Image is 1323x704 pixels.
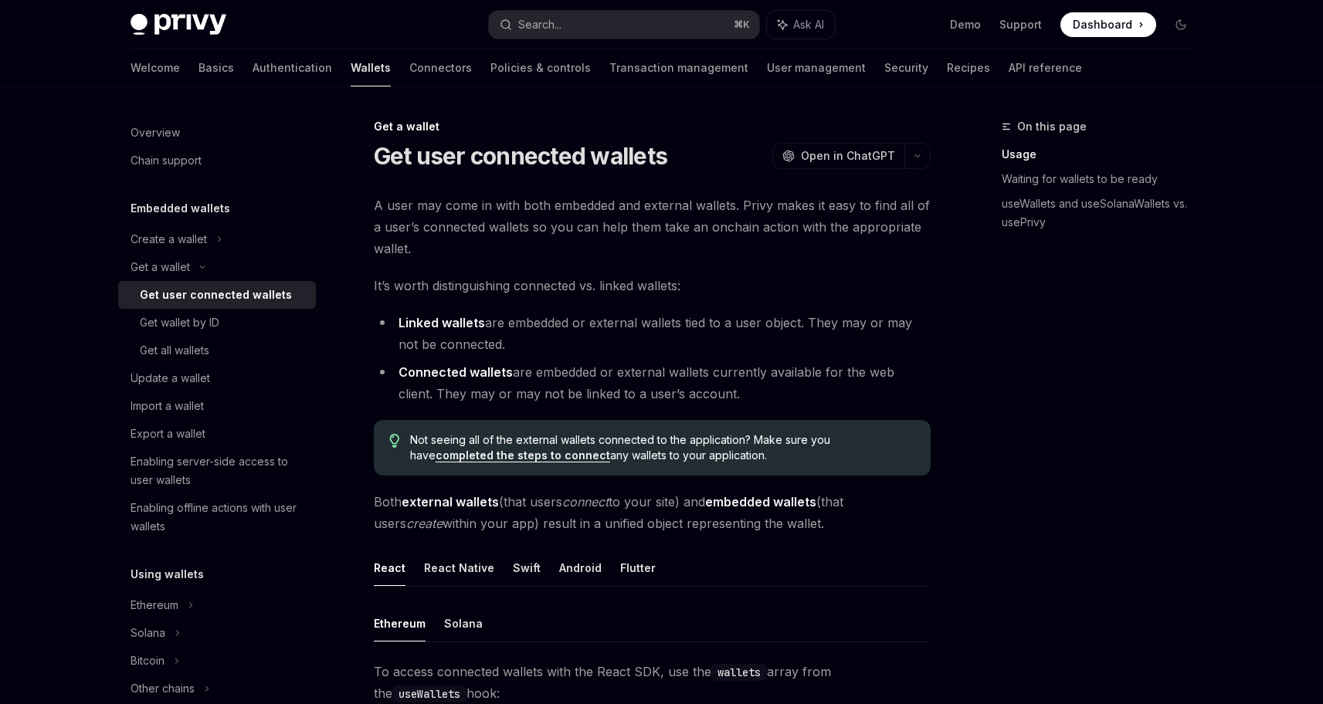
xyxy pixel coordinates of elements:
a: Security [884,49,928,86]
button: React [374,550,405,586]
a: Recipes [947,49,990,86]
a: Import a wallet [118,392,316,420]
a: Update a wallet [118,364,316,392]
h1: Get user connected wallets [374,142,668,170]
div: Get a wallet [374,119,931,134]
a: useWallets and useSolanaWallets vs. usePrivy [1002,191,1206,235]
button: Flutter [620,550,656,586]
h5: Using wallets [131,565,204,584]
strong: Connected wallets [399,364,513,380]
em: create [406,516,443,531]
a: Waiting for wallets to be ready [1002,167,1206,191]
strong: embedded wallets [705,494,816,509]
a: Enabling offline actions with user wallets [118,494,316,540]
button: Search...⌘K [489,11,759,39]
strong: Linked wallets [399,315,485,330]
button: Ethereum [374,605,426,641]
div: Import a wallet [131,397,204,415]
a: Authentication [253,49,332,86]
a: Overview [118,119,316,147]
button: Solana [444,605,483,641]
a: Get all wallets [118,337,316,364]
a: API reference [1009,49,1082,86]
span: ⌘ K [734,19,750,31]
em: connect [562,494,609,509]
a: Get user connected wallets [118,281,316,309]
button: Android [559,550,602,586]
span: Ask AI [793,17,824,32]
div: Enabling offline actions with user wallets [131,499,307,536]
span: To access connected wallets with the React SDK, use the array from the hook: [374,661,931,704]
div: Search... [518,15,561,34]
a: Basics [198,49,234,86]
li: are embedded or external wallets currently available for the web client. They may or may not be l... [374,361,931,404]
span: It’s worth distinguishing connected vs. linked wallets: [374,275,931,296]
div: Export a wallet [131,425,205,443]
div: Get wallet by ID [140,313,219,332]
div: Solana [131,624,165,642]
code: useWallets [392,685,466,702]
div: Overview [131,124,180,142]
button: Open in ChatGPT [772,143,904,169]
code: wallets [711,664,767,681]
span: A user may come in with both embedded and external wallets. Privy makes it easy to find all of a ... [374,195,931,259]
button: Ask AI [767,11,835,39]
a: User management [767,49,866,86]
a: Support [999,17,1042,32]
span: Dashboard [1073,17,1132,32]
a: Enabling server-side access to user wallets [118,448,316,494]
a: Welcome [131,49,180,86]
span: Both (that users to your site) and (that users within your app) result in a unified object repres... [374,491,931,534]
a: completed the steps to connect [436,448,610,462]
button: Swift [513,550,541,586]
div: Get all wallets [140,341,209,360]
strong: external wallets [402,494,499,509]
div: Bitcoin [131,652,165,670]
button: Toggle dark mode [1169,12,1193,37]
div: Get user connected wallets [140,286,292,304]
a: Policies & controls [490,49,591,86]
a: Transaction management [609,49,748,86]
div: Create a wallet [131,230,207,249]
li: are embedded or external wallets tied to a user object. They may or may not be connected. [374,312,931,355]
a: Connectors [409,49,472,86]
a: Export a wallet [118,420,316,448]
div: Get a wallet [131,258,190,276]
div: Enabling server-side access to user wallets [131,452,307,489]
a: Wallets [351,49,391,86]
a: Chain support [118,147,316,174]
span: On this page [1017,117,1087,136]
a: Get wallet by ID [118,309,316,337]
div: Update a wallet [131,369,210,388]
svg: Tip [389,434,400,448]
a: Dashboard [1060,12,1156,37]
div: Ethereum [131,596,178,614]
img: dark logo [131,14,226,36]
a: Demo [950,17,981,32]
div: Chain support [131,151,202,170]
button: React Native [424,550,494,586]
a: Usage [1002,142,1206,167]
div: Other chains [131,679,195,698]
span: Not seeing all of the external wallets connected to the application? Make sure you have any walle... [410,432,914,463]
span: Open in ChatGPT [801,148,895,164]
h5: Embedded wallets [131,199,230,218]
